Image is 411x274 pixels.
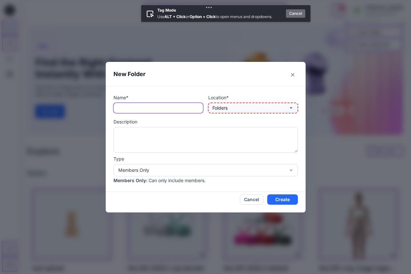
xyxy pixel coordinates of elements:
button: Cancel [240,194,263,205]
p: Folders [212,104,228,112]
p: Location* [208,94,298,101]
div: Members Only [118,167,285,173]
p: Description [113,118,298,125]
p: Type [113,155,298,162]
header: New Folder [106,62,306,86]
button: Cancel [286,9,305,18]
button: Close [288,70,298,80]
button: Folders [208,103,298,113]
button: Create [267,194,298,205]
p: Members Only : [113,177,147,184]
p: Can only include members. [149,177,206,184]
p: Name* [113,94,203,101]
